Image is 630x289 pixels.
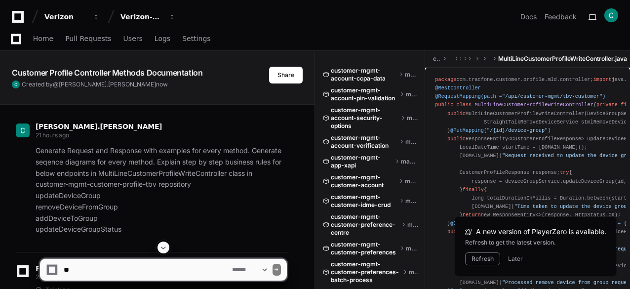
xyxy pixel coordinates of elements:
[182,28,210,50] a: Settings
[435,77,456,83] span: package
[465,252,500,265] button: Refresh
[331,67,397,83] span: customer-mgmt-account-ccpa-data
[16,124,30,137] img: ACg8ocLppwQnxw-l5OtmKI-iEP35Q_s6KGgNRE1-Sh_Zn0Ge2or2sg=s96-c
[502,93,602,99] span: "/api/customer-mgmt/tbv-customer"
[508,255,523,263] button: Later
[331,86,398,102] span: customer-mgmt-account-pin-validation
[120,12,163,22] div: Verizon-Clarify-Customer-Management
[560,169,569,175] span: try
[123,36,143,41] span: Users
[331,134,397,150] span: customer-mgmt-account-verification
[65,28,111,50] a: Pull Requests
[65,36,111,41] span: Pull Requests
[36,145,287,235] p: Generate Request and Response with examples for every method. Generate seqence diagrams for every...
[598,256,625,283] iframe: Open customer support
[476,227,606,237] span: A new version of PlayerZero is available.
[520,12,537,22] a: Docs
[401,158,418,165] span: master
[435,85,480,91] span: @RestController
[435,102,453,108] span: public
[331,241,398,256] span: customer-mgmt-customer-preferences
[447,111,466,117] span: public
[44,12,87,22] div: Verizon
[33,36,53,41] span: Home
[36,123,162,130] span: [PERSON_NAME].[PERSON_NAME]
[545,12,577,22] button: Feedback
[487,127,548,133] span: "/{id}/device-group"
[36,131,69,139] span: 21 hours ago
[463,187,484,193] span: finally
[123,28,143,50] a: Users
[433,55,440,63] span: customer-profile-tbv
[155,28,170,50] a: Logs
[498,55,627,63] span: MultiLineCustomerProfileWriteController.java
[12,68,202,78] app-text-character-animate: Customer Profile Controller Methods Documentation
[331,106,399,130] span: customer-mgmt-account-security-options
[269,67,303,83] button: Share
[474,102,593,108] span: MultiLineCustomerProfileWriteController
[456,102,472,108] span: class
[596,102,618,108] span: private
[593,77,612,83] span: import
[331,193,397,209] span: customer-mgmt-customer-idme-crud
[22,81,168,88] span: Created by
[604,8,618,22] img: ACg8ocLppwQnxw-l5OtmKI-iEP35Q_s6KGgNRE1-Sh_Zn0Ge2or2sg=s96-c
[182,36,210,41] span: Settings
[406,90,418,98] span: master
[447,229,466,235] span: public
[59,81,156,88] span: [PERSON_NAME].[PERSON_NAME]
[435,93,605,99] span: @RequestMapping(path = )
[12,81,20,88] img: ACg8ocLppwQnxw-l5OtmKI-iEP35Q_s6KGgNRE1-Sh_Zn0Ge2or2sg=s96-c
[331,154,393,169] span: customer-mgmt-app-xapi
[40,8,104,26] button: Verizon
[405,177,418,185] span: master
[405,138,418,146] span: master
[156,81,168,88] span: now
[447,136,466,142] span: public
[407,221,418,229] span: master
[53,81,59,88] span: @
[117,8,180,26] button: Verizon-Clarify-Customer-Management
[33,28,53,50] a: Home
[331,213,399,237] span: customer-mgmt-customer-preference-centre
[463,212,481,218] span: return
[450,127,551,133] span: @PutMapping( )
[155,36,170,41] span: Logs
[465,239,606,247] div: Refresh to get the latest version.
[331,173,397,189] span: customer-mgmt-customer-account
[407,114,418,122] span: master
[405,197,418,205] span: master
[405,71,418,79] span: master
